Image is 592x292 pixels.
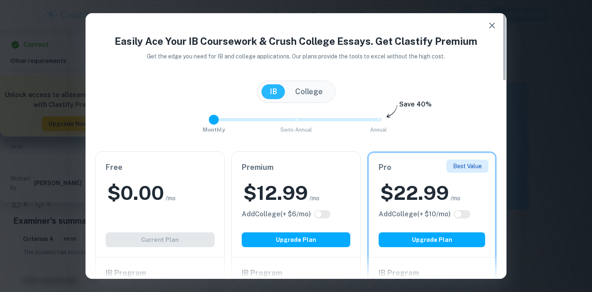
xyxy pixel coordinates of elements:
h4: Easily Ace Your IB Coursework & Crush College Essays. Get Clastify Premium [95,34,497,49]
button: IB [261,84,285,99]
button: College [287,84,331,99]
span: /mo [166,194,176,203]
h6: Save 40% [399,100,432,114]
p: Get the edge you need for IB and college applications. Our plans provide the tools to excel witho... [136,52,457,61]
p: Best Value [453,162,482,171]
h2: $ 22.99 [380,180,449,206]
h2: $ 0.00 [107,180,164,206]
h6: Click to see all the additional College features. [379,209,451,219]
h6: Premium [242,162,351,173]
h2: $ 12.99 [243,180,308,206]
span: Semi-Annual [280,127,312,133]
button: Upgrade Plan [242,232,351,247]
span: Monthly [203,127,225,133]
span: Annual [370,127,387,133]
h6: Free [106,162,215,173]
button: Upgrade Plan [379,232,485,247]
span: /mo [451,194,460,203]
h6: Pro [379,162,485,173]
span: /mo [310,194,319,203]
img: subscription-arrow.svg [386,104,398,118]
h6: Click to see all the additional College features. [242,209,311,219]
